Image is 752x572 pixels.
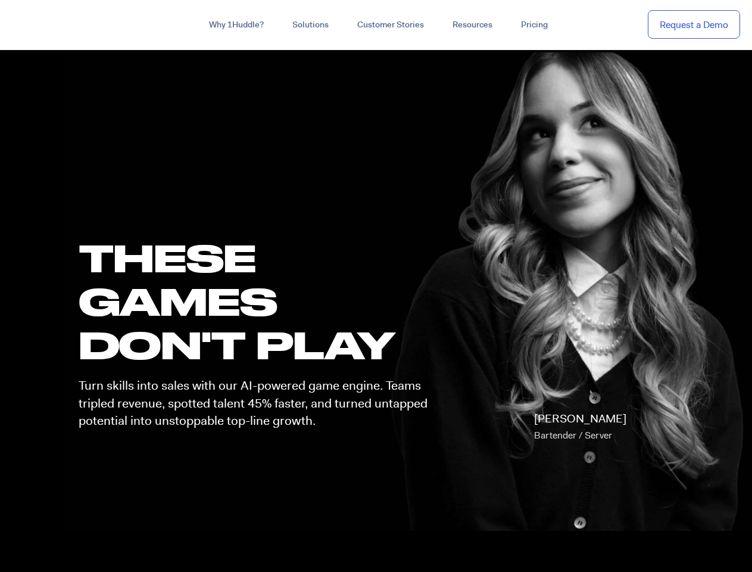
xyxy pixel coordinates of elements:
a: Why 1Huddle? [195,14,278,36]
p: Turn skills into sales with our AI-powered game engine. Teams tripled revenue, spotted talent 45%... [79,377,438,430]
a: Resources [438,14,507,36]
a: Solutions [278,14,343,36]
a: Pricing [507,14,562,36]
a: Customer Stories [343,14,438,36]
a: Request a Demo [648,10,740,39]
h1: these GAMES DON'T PLAY [79,236,438,367]
img: ... [12,13,97,36]
span: Bartender / Server [534,429,612,442]
p: [PERSON_NAME] [534,411,626,444]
